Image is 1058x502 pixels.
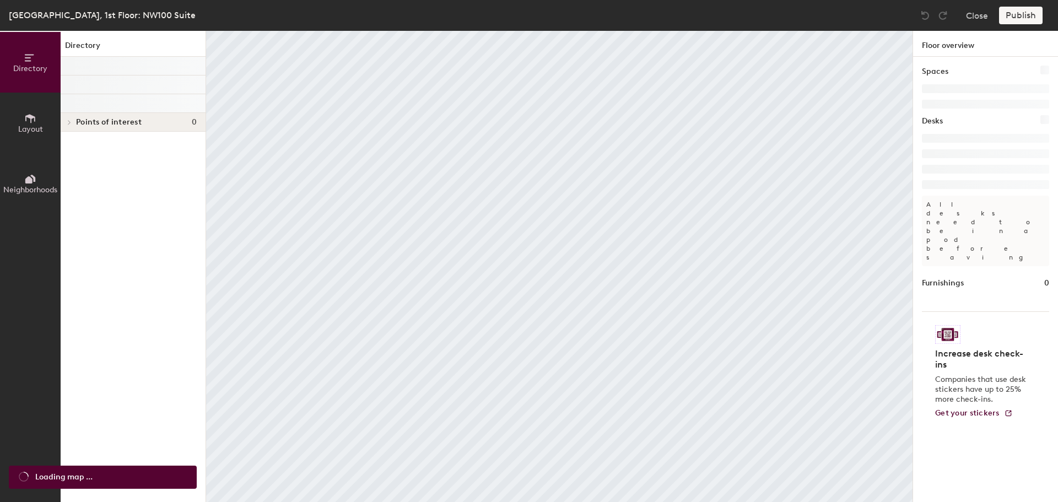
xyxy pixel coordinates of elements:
canvas: Map [206,31,913,502]
img: Redo [937,10,948,21]
div: [GEOGRAPHIC_DATA], 1st Floor: NW100 Suite [9,8,196,22]
span: 0 [192,118,197,127]
span: Neighborhoods [3,185,57,195]
h1: Desks [922,115,943,127]
h1: Directory [61,40,206,57]
p: All desks need to be in a pod before saving [922,196,1049,266]
h1: 0 [1044,277,1049,289]
span: Get your stickers [935,408,1000,418]
a: Get your stickers [935,409,1013,418]
img: Sticker logo [935,325,960,344]
h1: Spaces [922,66,948,78]
img: Undo [920,10,931,21]
h1: Floor overview [913,31,1058,57]
span: Layout [18,125,43,134]
h4: Increase desk check-ins [935,348,1029,370]
span: Points of interest [76,118,142,127]
h1: Furnishings [922,277,964,289]
span: Directory [13,64,47,73]
span: Loading map ... [35,471,93,483]
p: Companies that use desk stickers have up to 25% more check-ins. [935,375,1029,404]
button: Close [966,7,988,24]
